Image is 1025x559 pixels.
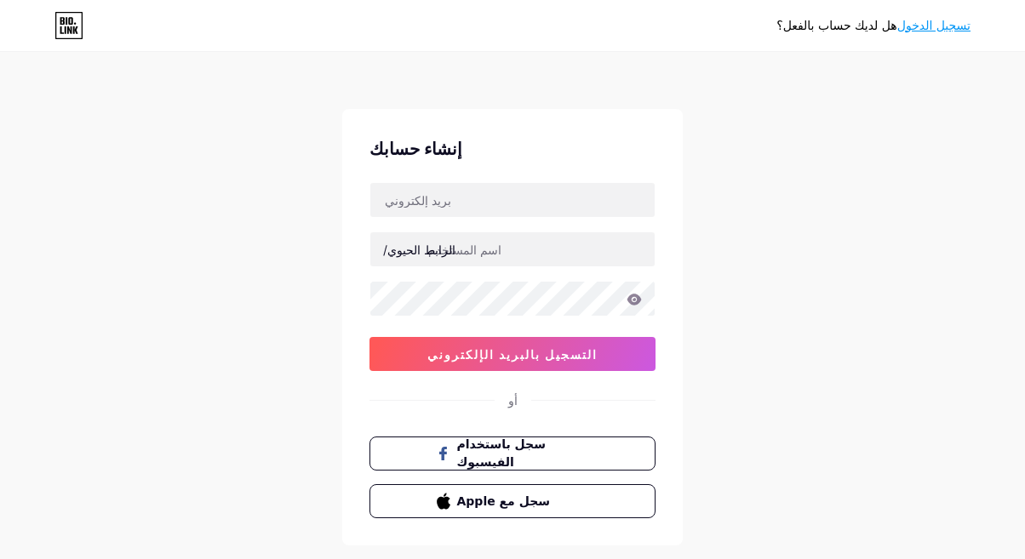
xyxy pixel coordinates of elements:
button: التسجيل بالبريد الإلكتروني [369,337,656,371]
input: بريد إلكتروني [370,183,655,217]
a: تسجيل الدخول [897,19,971,32]
button: سجل باستخدام الفيسبوك [369,436,656,471]
font: سجل مع Apple [457,494,551,508]
font: هل لديك حساب بالفعل؟ [776,19,897,32]
font: إنشاء حسابك [369,139,462,159]
font: سجل باستخدام الفيسبوك [457,437,546,469]
font: أو [508,393,518,408]
button: سجل مع Apple [369,484,656,518]
font: التسجيل بالبريد الإلكتروني [427,347,598,362]
input: اسم المستخدم [370,232,655,266]
font: الرابط الحيوي/ [383,242,455,257]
